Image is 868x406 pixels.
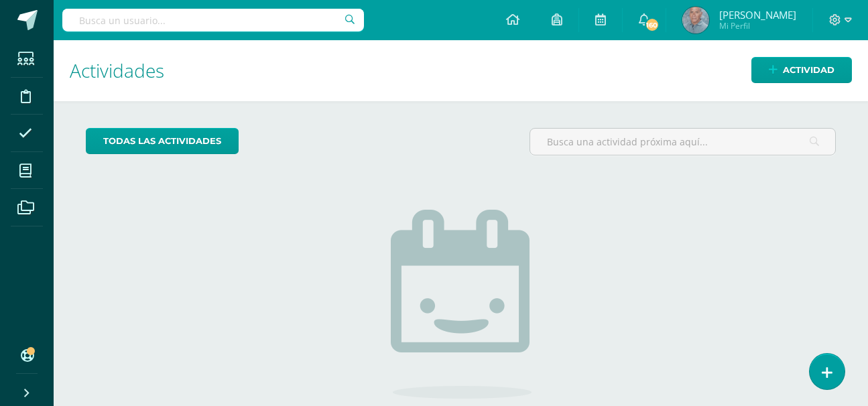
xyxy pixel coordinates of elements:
[644,17,659,32] span: 160
[783,58,834,82] span: Actividad
[719,8,796,21] span: [PERSON_NAME]
[751,57,852,83] a: Actividad
[530,129,835,155] input: Busca una actividad próxima aquí...
[86,128,239,154] a: todas las Actividades
[62,9,364,31] input: Busca un usuario...
[682,7,709,33] img: a6ce8af29634765990d80362e84911a9.png
[719,20,796,31] span: Mi Perfil
[70,40,852,101] h1: Actividades
[391,210,532,399] img: no_activities.png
